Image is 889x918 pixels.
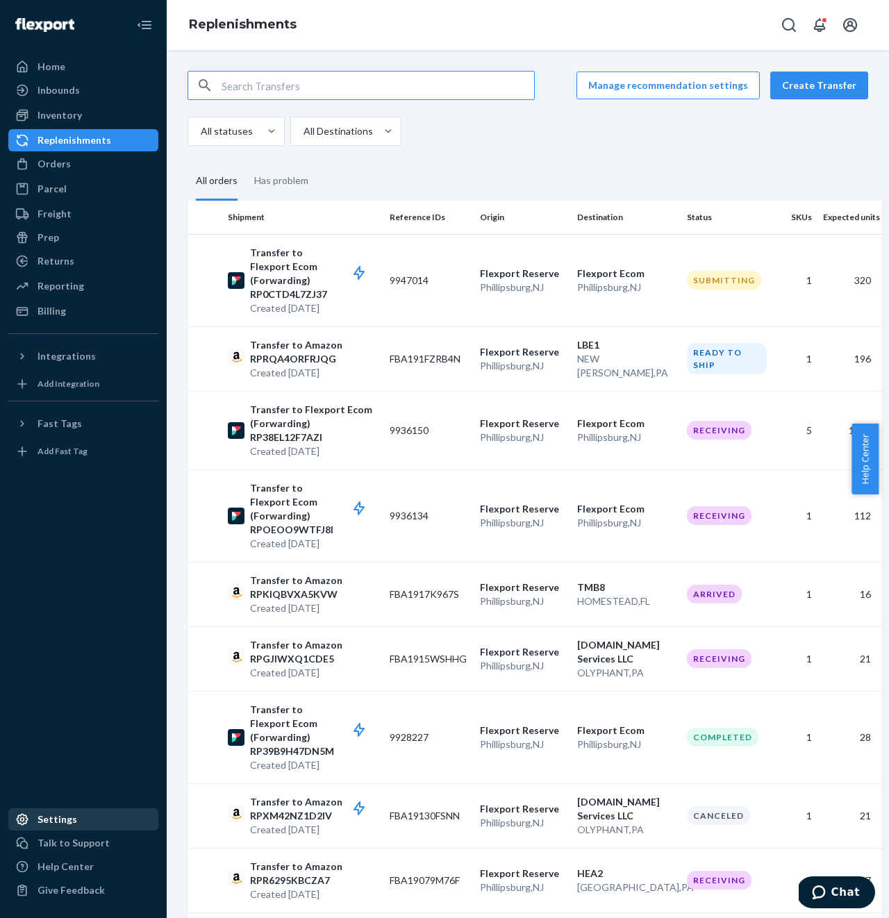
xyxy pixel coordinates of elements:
[577,823,676,837] p: OLYPHANT , PA
[772,691,817,783] td: 1
[8,104,158,126] a: Inventory
[577,724,676,737] p: Flexport Ecom
[199,124,201,138] input: All statuses
[38,349,96,363] div: Integrations
[577,737,676,751] p: Phillipsburg , NJ
[817,783,882,848] td: 21
[480,867,566,881] p: Flexport Reserve
[480,502,566,516] p: Flexport Reserve
[8,226,158,249] a: Prep
[480,516,566,530] p: Phillipsburg , NJ
[480,881,566,894] p: Phillipsburg , NJ
[38,108,82,122] div: Inventory
[772,783,817,848] td: 1
[38,182,67,196] div: Parcel
[480,816,566,830] p: Phillipsburg , NJ
[384,469,474,562] td: 9936134
[8,808,158,831] a: Settings
[178,5,308,45] ol: breadcrumbs
[250,301,379,315] p: Created [DATE]
[480,417,566,431] p: Flexport Reserve
[222,72,534,99] input: Search Transfers
[384,848,474,912] td: FBA19079M76F
[384,691,474,783] td: 9928227
[480,594,566,608] p: Phillipsburg , NJ
[480,345,566,359] p: Flexport Reserve
[8,275,158,297] a: Reporting
[8,203,158,225] a: Freight
[687,585,742,603] div: Arrived
[851,424,879,494] button: Help Center
[772,562,817,626] td: 1
[201,124,253,138] div: All statuses
[817,848,882,912] td: 37
[817,391,882,469] td: 1530
[304,124,373,138] div: All Destinations
[196,162,238,201] div: All orders
[687,271,761,290] div: Submitting
[480,359,566,373] p: Phillipsburg , NJ
[38,883,105,897] div: Give Feedback
[817,326,882,391] td: 196
[577,638,676,666] p: [DOMAIN_NAME] Services LLC
[250,887,379,901] p: Created [DATE]
[772,469,817,562] td: 1
[577,666,676,680] p: OLYPHANT , PA
[38,254,74,268] div: Returns
[817,201,882,234] th: Expected units
[577,431,676,444] p: Phillipsburg , NJ
[250,823,379,837] p: Created [DATE]
[687,506,751,525] div: Receiving
[480,645,566,659] p: Flexport Reserve
[250,860,379,887] p: Transfer to Amazon RPR6295KBCZA7
[250,601,379,615] p: Created [DATE]
[817,562,882,626] td: 16
[384,326,474,391] td: FBA191FZRB4N
[577,281,676,294] p: Phillipsburg , NJ
[8,56,158,78] a: Home
[250,481,379,537] p: Transfer to Flexport Ecom (Forwarding) RPOEOO9WTFJ8I
[775,11,803,39] button: Open Search Box
[817,626,882,691] td: 21
[772,201,817,234] th: SKUs
[817,469,882,562] td: 112
[38,417,82,431] div: Fast Tags
[8,250,158,272] a: Returns
[577,795,676,823] p: [DOMAIN_NAME] Services LLC
[772,326,817,391] td: 1
[770,72,868,99] button: Create Transfer
[817,691,882,783] td: 28
[480,267,566,281] p: Flexport Reserve
[384,234,474,326] td: 9947014
[8,832,158,854] button: Talk to Support
[772,234,817,326] td: 1
[38,378,99,390] div: Add Integration
[8,879,158,901] button: Give Feedback
[250,246,379,301] p: Transfer to Flexport Ecom (Forwarding) RP0CTD4L7ZJ37
[8,178,158,200] a: Parcel
[222,201,384,234] th: Shipment
[250,666,379,680] p: Created [DATE]
[687,421,751,440] div: Receiving
[480,659,566,673] p: Phillipsburg , NJ
[681,201,772,234] th: Status
[687,728,758,746] div: Completed
[772,848,817,912] td: 2
[480,431,566,444] p: Phillipsburg , NJ
[8,440,158,462] a: Add Fast Tag
[189,17,297,32] a: Replenishments
[806,11,833,39] button: Open notifications
[8,79,158,101] a: Inbounds
[250,403,379,444] p: Transfer to Flexport Ecom (Forwarding) RP38EL12F7AZI
[250,444,379,458] p: Created [DATE]
[384,391,474,469] td: 9936150
[480,737,566,751] p: Phillipsburg , NJ
[254,162,308,199] div: Has problem
[250,758,379,772] p: Created [DATE]
[577,594,676,608] p: HOMESTEAD , FL
[131,11,158,39] button: Close Navigation
[8,412,158,435] button: Fast Tags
